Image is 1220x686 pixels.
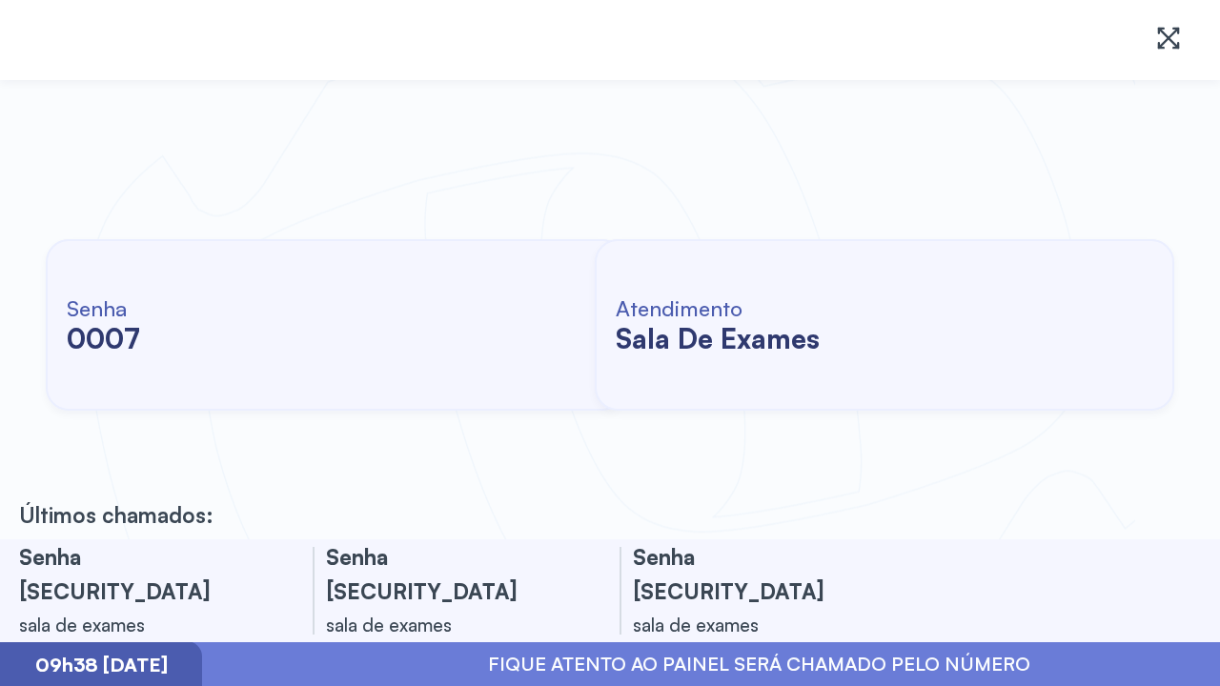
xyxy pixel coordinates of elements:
h3: Senha [SECURITY_DATA] [326,539,574,608]
h3: Senha [SECURITY_DATA] [633,539,881,608]
h2: 0007 [67,321,140,355]
div: sala de exames [19,608,267,642]
div: sala de exames [326,608,574,642]
div: sala de exames [633,608,881,642]
h6: Atendimento [616,294,820,321]
h2: sala de exames [616,321,820,355]
img: Logotipo do estabelecimento [30,15,244,65]
h6: Senha [67,294,140,321]
p: Últimos chamados: [19,501,213,528]
h3: Senha [SECURITY_DATA] [19,539,267,608]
